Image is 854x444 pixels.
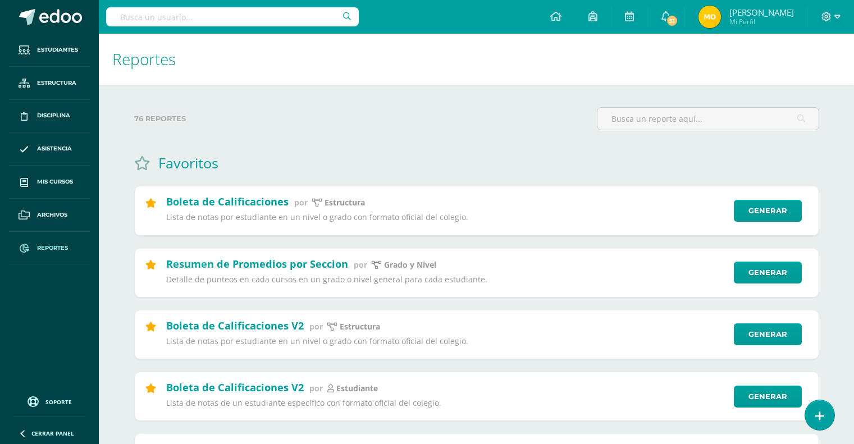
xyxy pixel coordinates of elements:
a: Archivos [9,199,90,232]
a: Generar [734,323,802,345]
span: Estructura [37,79,76,88]
span: por [354,259,367,270]
p: estudiante [336,383,378,393]
p: Detalle de punteos en cada cursos en un grado o nivel general para cada estudiante. [166,274,727,285]
a: Asistencia [9,132,90,166]
span: Reportes [112,48,176,70]
p: Estructura [325,198,365,208]
p: Lista de notas por estudiante en un nivel o grado con formato oficial del colegio. [166,336,727,346]
h2: Boleta de Calificaciones V2 [166,319,304,332]
a: Reportes [9,232,90,265]
p: Lista de notas por estudiante en un nivel o grado con formato oficial del colegio. [166,212,727,222]
input: Busca un reporte aquí... [597,108,819,130]
a: Generar [734,200,802,222]
p: Grado y Nivel [384,260,436,270]
h2: Resumen de Promedios por Seccion [166,257,348,271]
span: Mis cursos [37,177,73,186]
a: Soporte [13,393,85,409]
h2: Boleta de Calificaciones [166,195,289,208]
a: Estudiantes [9,34,90,67]
a: Generar [734,262,802,283]
span: Asistencia [37,144,72,153]
h2: Boleta de Calificaciones V2 [166,381,304,394]
h1: Favoritos [158,153,218,172]
span: [PERSON_NAME] [729,7,794,18]
p: Estructura [340,322,380,332]
a: Mis cursos [9,166,90,199]
img: 1f106b6e7afca4fe1a88845eafc4bcfc.png [698,6,721,28]
span: Mi Perfil [729,17,794,26]
a: Estructura [9,67,90,100]
span: Archivos [37,210,67,219]
span: Soporte [45,398,72,406]
input: Busca un usuario... [106,7,359,26]
span: por [309,321,323,332]
span: Estudiantes [37,45,78,54]
label: 76 reportes [134,107,588,130]
span: Disciplina [37,111,70,120]
p: Lista de notas de un estudiante específico con formato oficial del colegio. [166,398,727,408]
span: Cerrar panel [31,429,74,437]
span: 51 [666,15,678,27]
span: por [309,383,323,393]
a: Disciplina [9,100,90,133]
span: Reportes [37,244,68,253]
span: por [294,197,308,208]
a: Generar [734,386,802,408]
